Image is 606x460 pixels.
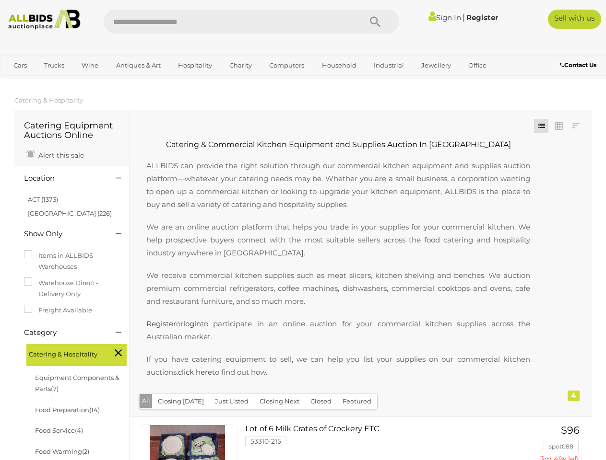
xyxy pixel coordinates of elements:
[35,374,119,392] a: Equipment Components & Parts(7)
[463,12,465,23] span: |
[36,151,84,160] span: Alert this sale
[24,329,101,337] h4: Category
[560,61,596,69] b: Contact Us
[75,426,83,434] span: (4)
[7,73,39,89] a: Sports
[137,220,540,259] p: We are an online auction platform that helps you trade in your supplies for your commercial kitch...
[561,424,580,436] span: $96
[209,394,254,409] button: Just Listed
[351,10,399,34] button: Search
[24,147,86,161] a: Alert this sale
[28,209,112,217] a: [GEOGRAPHIC_DATA] (226)
[183,319,201,328] a: login
[137,353,540,379] p: If you have catering equipment to sell, we can help you list your supplies on our commercial kitc...
[568,391,580,401] div: 4
[415,57,457,73] a: Jewellery
[24,121,119,140] h1: Catering Equipment Auctions Online
[462,57,493,73] a: Office
[316,57,363,73] a: Household
[75,57,105,73] a: Wine
[24,277,119,300] label: Warehouse Direct - Delivery Only
[560,60,599,70] a: Contact Us
[368,57,410,73] a: Industrial
[146,319,176,328] a: Register
[263,57,310,73] a: Computers
[35,406,100,414] a: Food Preparation(14)
[223,57,258,73] a: Charity
[24,230,101,238] h4: Show Only
[38,57,71,73] a: Trucks
[137,269,540,308] p: We receive commercial kitchen supplies such as meat slicers, kitchen shelving and benches. We auc...
[137,140,540,149] h2: Catering & Commercial Kitchen Equipment and Supplies Auction In [GEOGRAPHIC_DATA]
[28,195,58,203] a: ACT (1373)
[35,448,89,455] a: Food Warming(2)
[110,57,167,73] a: Antiques & Art
[7,57,33,73] a: Cars
[89,406,100,414] span: (14)
[44,73,125,89] a: [GEOGRAPHIC_DATA]
[548,10,601,29] a: Sell with us
[305,394,337,409] button: Closed
[4,10,84,30] img: Allbids.com.au
[14,96,83,104] a: Catering & Hospitality
[24,250,119,273] label: Items in ALLBIDS Warehouses
[137,149,540,211] p: ALLBIDS can provide the right solution through our commercial kitchen equipment and supplies auct...
[178,368,212,377] a: click here
[254,394,305,409] button: Closing Next
[35,426,83,434] a: Food Service(4)
[172,57,218,73] a: Hospitality
[137,317,540,343] p: or to participate in an online auction for your commercial kitchen supplies across the Australian...
[152,394,210,409] button: Closing [DATE]
[29,346,101,360] span: Catering & Hospitality
[24,305,92,316] label: Freight Available
[337,394,377,409] button: Featured
[82,448,89,455] span: (2)
[466,13,498,22] a: Register
[51,385,59,392] span: (7)
[140,394,153,408] button: All
[428,13,461,22] a: Sign In
[24,174,101,183] h4: Location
